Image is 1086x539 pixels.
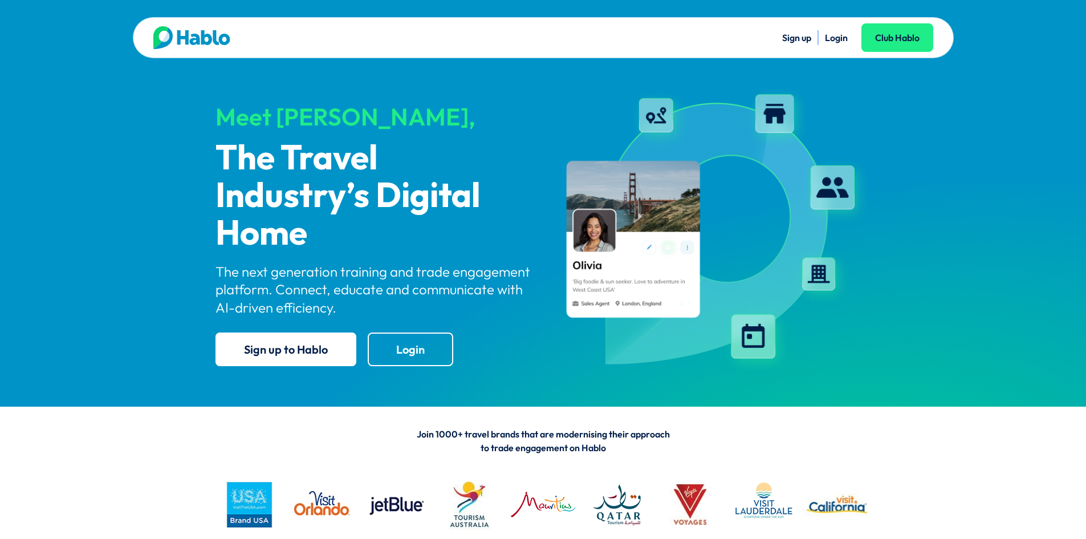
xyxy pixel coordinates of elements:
[215,104,534,130] div: Meet [PERSON_NAME],
[656,471,724,538] img: VV logo
[825,32,848,43] a: Login
[368,333,453,366] a: Login
[417,428,670,453] span: Join 1000+ travel brands that are modernising their approach to trade engagement on Hablo
[288,471,356,538] img: VO
[861,23,933,52] a: Club Hablo
[553,85,871,376] img: hablo-profile-image
[153,26,230,49] img: Hablo logo main 2
[583,471,650,538] img: QATAR
[215,471,283,538] img: busa
[215,140,534,253] p: The Travel Industry’s Digital Home
[215,263,534,317] p: The next generation training and trade engagement platform. Connect, educate and communicate with...
[436,471,503,538] img: Tourism Australia
[803,471,871,538] img: vc logo
[362,471,430,538] img: jetblue
[782,32,811,43] a: Sign up
[215,333,356,366] a: Sign up to Hablo
[509,471,577,538] img: MTPA
[730,471,798,538] img: LAUDERDALE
